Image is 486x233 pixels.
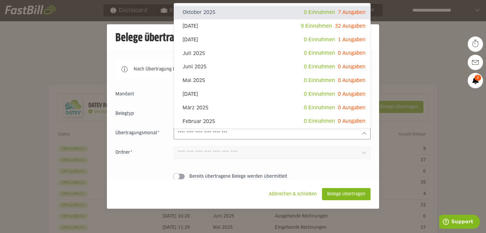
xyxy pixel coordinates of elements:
span: 32 Ausgaben [335,24,365,29]
sl-option: [DATE] [174,33,370,47]
span: 2 [474,75,481,81]
span: 7 Ausgaben [338,10,365,15]
sl-button: Belege übertragen [322,188,371,200]
span: 0 Ausgaben [338,105,365,110]
span: 0 Ausgaben [338,51,365,56]
span: 0 Einnahmen [304,119,335,124]
span: 0 Ausgaben [338,64,365,69]
sl-option: Februar 2025 [174,115,370,128]
span: 0 Einnahmen [304,64,335,69]
a: 2 [468,73,483,88]
sl-option: Oktober 2025 [174,6,370,19]
span: 0 Einnahmen [304,78,335,83]
sl-option: Januar 2025 [174,128,370,142]
span: 0 Einnahmen [304,105,335,110]
sl-button: Abbrechen & schließen [264,188,322,200]
sl-option: Mai 2025 [174,74,370,87]
sl-option: Juli 2025 [174,46,370,60]
sl-option: [DATE] [174,87,370,101]
sl-option: [DATE] [174,19,370,33]
span: 0 Einnahmen [304,51,335,56]
span: 1 Ausgaben [338,37,365,42]
span: 0 Einnahmen [304,37,335,42]
span: 0 Einnahmen [304,92,335,97]
span: 9 Einnahmen [301,24,332,29]
sl-switch: Bereits übertragene Belege werden übermittelt [115,173,371,180]
sl-option: März 2025 [174,101,370,115]
span: 0 Ausgaben [338,119,365,124]
span: 0 Ausgaben [338,92,365,97]
span: 0 Ausgaben [338,78,365,83]
iframe: Öffnet ein Widget, in dem Sie weitere Informationen finden [439,215,480,230]
span: 0 Einnahmen [304,10,335,15]
sl-option: Juni 2025 [174,60,370,74]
